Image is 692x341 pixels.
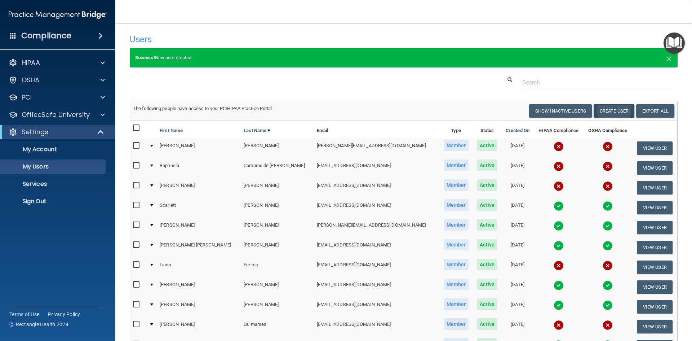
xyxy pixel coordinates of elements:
img: tick.e7d51cea.svg [603,201,613,211]
span: Member [444,298,469,310]
h4: Compliance [21,31,71,41]
img: tick.e7d51cea.svg [554,241,564,251]
td: Raphaela [157,158,241,178]
td: [PERSON_NAME] [241,277,314,297]
p: OfficeSafe University [22,110,90,119]
button: Show Inactive Users [529,104,592,118]
span: Active [477,159,497,171]
td: Liana [157,257,241,277]
span: Member [444,159,469,171]
span: Active [477,279,497,290]
strong: Success! [135,55,155,60]
td: [DATE] [501,317,533,337]
img: tick.e7d51cea.svg [603,280,613,290]
td: [EMAIL_ADDRESS][DOMAIN_NAME] [314,178,439,198]
td: [EMAIL_ADDRESS][DOMAIN_NAME] [314,198,439,218]
td: Campras de [PERSON_NAME] [241,158,314,178]
td: [DATE] [501,178,533,198]
th: HIPAA Compliance [534,121,584,138]
p: My Users [5,163,103,170]
div: New user created. [130,48,678,67]
img: tick.e7d51cea.svg [554,280,564,290]
span: Active [477,219,497,231]
button: View User [637,300,673,314]
td: [EMAIL_ADDRESS][DOMAIN_NAME] [314,257,439,277]
span: Active [477,259,497,270]
td: [PERSON_NAME] [241,178,314,198]
p: PCI [22,93,32,102]
a: Terms of Use [9,311,39,318]
td: [PERSON_NAME] [PERSON_NAME] [157,237,241,257]
td: [EMAIL_ADDRESS][DOMAIN_NAME] [314,297,439,317]
p: OSHA [22,76,40,84]
td: [PERSON_NAME] [157,317,241,337]
td: [DATE] [501,277,533,297]
td: [EMAIL_ADDRESS][DOMAIN_NAME] [314,317,439,337]
th: Type [439,121,473,138]
td: [PERSON_NAME][EMAIL_ADDRESS][DOMAIN_NAME] [314,218,439,237]
img: cross.ca9f0e7f.svg [603,181,613,191]
img: tick.e7d51cea.svg [554,201,564,211]
img: PMB logo [9,8,107,22]
img: tick.e7d51cea.svg [554,221,564,231]
a: Created On [506,126,529,135]
td: [DATE] [501,158,533,178]
h4: Users [130,35,445,44]
td: Guimaraes [241,317,314,337]
button: View User [637,201,673,214]
td: [PERSON_NAME] [157,138,241,158]
span: Active [477,179,497,191]
th: Status [473,121,501,138]
img: cross.ca9f0e7f.svg [603,261,613,271]
img: cross.ca9f0e7f.svg [554,181,564,191]
button: View User [637,241,673,254]
img: tick.e7d51cea.svg [554,300,564,310]
a: HIPAA [9,58,105,67]
td: [EMAIL_ADDRESS][DOMAIN_NAME] [314,158,439,178]
td: [PERSON_NAME] [157,178,241,198]
img: tick.e7d51cea.svg [603,300,613,310]
a: Privacy Policy [48,311,80,318]
a: PCI [9,93,105,102]
td: [DATE] [501,237,533,257]
img: cross.ca9f0e7f.svg [554,161,564,171]
td: [PERSON_NAME] [157,277,241,297]
td: Freires [241,257,314,277]
p: Settings [22,128,48,136]
img: cross.ca9f0e7f.svg [554,320,564,330]
a: Export All [636,104,674,118]
span: Member [444,239,469,250]
td: [PERSON_NAME] [241,218,314,237]
p: Sign Out [5,198,103,205]
input: Search [522,76,672,89]
span: Ⓒ Rectangle Health 2024 [9,321,68,328]
td: [PERSON_NAME] [241,237,314,257]
td: [DATE] [501,297,533,317]
span: Active [477,318,497,330]
td: [PERSON_NAME] [241,198,314,218]
button: View User [637,320,673,333]
button: Close [666,53,672,62]
td: [PERSON_NAME] [157,218,241,237]
span: Active [477,140,497,151]
button: View User [637,181,673,194]
a: First Name [160,126,183,135]
td: [PERSON_NAME] [157,297,241,317]
td: [DATE] [501,218,533,237]
button: View User [637,280,673,294]
span: The following people have access to your PCIHIPAA Practice Portal [133,106,272,111]
span: Member [444,219,469,231]
span: Active [477,239,497,250]
td: [PERSON_NAME] [241,138,314,158]
a: Last Name [244,126,270,135]
img: cross.ca9f0e7f.svg [603,320,613,330]
p: Services [5,180,103,188]
td: [DATE] [501,198,533,218]
img: tick.e7d51cea.svg [603,241,613,251]
p: My Account [5,146,103,153]
td: [DATE] [501,257,533,277]
span: Member [444,318,469,330]
img: cross.ca9f0e7f.svg [603,141,613,152]
span: Member [444,199,469,211]
td: [PERSON_NAME][EMAIL_ADDRESS][DOMAIN_NAME] [314,138,439,158]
